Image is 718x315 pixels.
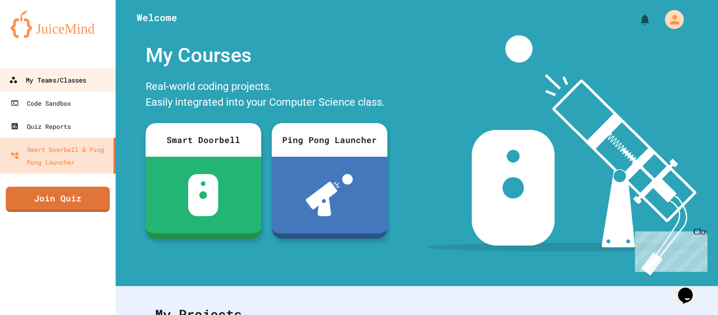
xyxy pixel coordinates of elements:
div: My Courses [140,35,393,76]
img: banner-image-my-projects.png [426,35,708,276]
div: Smart Doorbell & Ping Pong Launcher [11,143,109,168]
div: Ping Pong Launcher [272,123,387,157]
div: Real-world coding projects. Easily integrated into your Computer Science class. [140,76,393,115]
a: Join Quiz [6,187,110,212]
div: My Account [654,7,686,32]
img: logo-orange.svg [11,11,105,38]
img: sdb-white.svg [188,174,218,216]
div: Quiz Reports [11,120,71,133]
iframe: chat widget [631,227,707,272]
div: My Notifications [619,11,654,28]
iframe: chat widget [674,273,707,304]
img: ppl-with-ball.png [306,174,353,216]
div: Smart Doorbell [146,123,261,157]
div: Code Sandbox [11,97,71,109]
div: Chat with us now!Close [4,4,73,67]
div: My Teams/Classes [9,74,86,87]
